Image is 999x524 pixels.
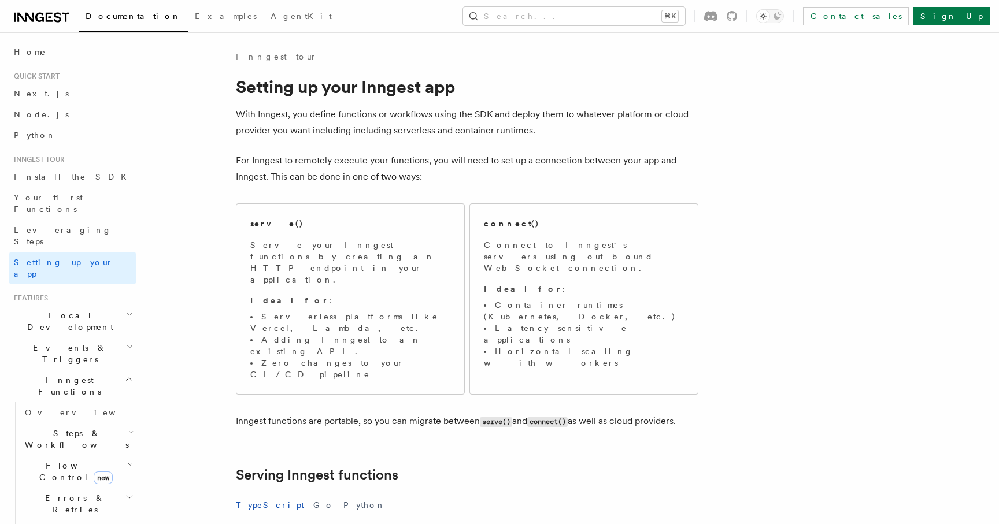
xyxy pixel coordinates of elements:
button: Flow Controlnew [20,455,136,488]
li: Adding Inngest to an existing API. [250,334,450,357]
span: Home [14,46,46,58]
span: new [94,471,113,484]
span: Features [9,293,48,303]
span: Examples [195,12,257,21]
a: AgentKit [264,3,339,31]
button: Errors & Retries [20,488,136,520]
p: Inngest functions are portable, so you can migrate between and as well as cloud providers. [236,413,698,430]
kbd: ⌘K [662,10,678,22]
a: Documentation [79,3,188,32]
a: Contact sales [803,7,909,25]
button: Go [313,492,334,518]
span: Events & Triggers [9,342,126,365]
span: AgentKit [271,12,332,21]
a: Home [9,42,136,62]
a: Inngest tour [236,51,317,62]
li: Container runtimes (Kubernetes, Docker, etc.) [484,299,684,322]
h1: Setting up your Inngest app [236,76,698,97]
span: Node.js [14,110,69,119]
span: Next.js [14,89,69,98]
span: Quick start [9,72,60,81]
button: Events & Triggers [9,337,136,370]
a: Leveraging Steps [9,220,136,252]
button: Search...⌘K [463,7,685,25]
span: Local Development [9,310,126,333]
span: Inngest tour [9,155,65,164]
a: serve()Serve your Inngest functions by creating an HTTP endpoint in your application.Ideal for:Se... [236,203,465,395]
a: connect()Connect to Inngest's servers using out-bound WebSocket connection.Ideal for:Container ru... [469,203,698,395]
button: Steps & Workflows [20,423,136,455]
span: Install the SDK [14,172,134,181]
p: : [250,295,450,306]
span: Flow Control [20,460,127,483]
span: Steps & Workflows [20,428,129,451]
a: Your first Functions [9,187,136,220]
a: Serving Inngest functions [236,467,398,483]
code: connect() [527,417,568,427]
span: Leveraging Steps [14,225,112,246]
button: Inngest Functions [9,370,136,402]
li: Horizontal scaling with workers [484,345,684,369]
button: Python [343,492,386,518]
button: Toggle dark mode [756,9,784,23]
span: Python [14,131,56,140]
a: Install the SDK [9,166,136,187]
p: : [484,283,684,295]
span: Setting up your app [14,258,113,278]
span: Inngest Functions [9,374,125,397]
a: Sign Up [913,7,990,25]
span: Errors & Retries [20,492,125,515]
span: Overview [25,408,144,417]
button: Local Development [9,305,136,337]
strong: Ideal for [484,284,563,293]
a: Setting up your app [9,252,136,284]
a: Python [9,125,136,146]
a: Next.js [9,83,136,104]
span: Documentation [86,12,181,21]
code: serve() [480,417,512,427]
a: Examples [188,3,264,31]
p: For Inngest to remotely execute your functions, you will need to set up a connection between your... [236,153,698,185]
p: Serve your Inngest functions by creating an HTTP endpoint in your application. [250,239,450,285]
p: Connect to Inngest's servers using out-bound WebSocket connection. [484,239,684,274]
h2: serve() [250,218,304,229]
p: With Inngest, you define functions or workflows using the SDK and deploy them to whatever platfor... [236,106,698,139]
li: Zero changes to your CI/CD pipeline [250,357,450,380]
span: Your first Functions [14,193,83,214]
strong: Ideal for [250,296,329,305]
a: Overview [20,402,136,423]
li: Latency sensitive applications [484,322,684,345]
a: Node.js [9,104,136,125]
h2: connect() [484,218,539,229]
button: TypeScript [236,492,304,518]
li: Serverless platforms like Vercel, Lambda, etc. [250,311,450,334]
